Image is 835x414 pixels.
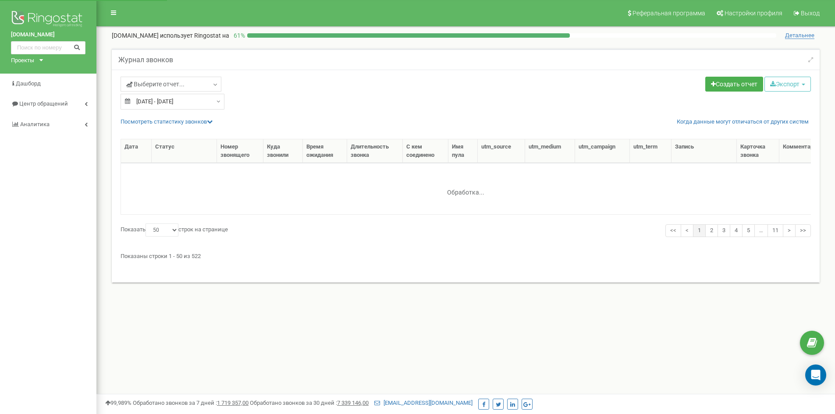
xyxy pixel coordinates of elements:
input: Поиск по номеру [11,41,85,54]
u: 7 339 146,00 [337,400,369,406]
span: Настройки профиля [725,10,782,17]
a: Создать отчет [705,77,763,92]
th: С кем соединено [403,139,449,163]
div: Open Intercom Messenger [805,364,826,386]
a: 5 [742,224,755,237]
span: 99,989% [105,400,131,406]
div: Показаны строки 1 - 50 из 522 [121,249,811,261]
th: utm_term [630,139,672,163]
th: Время ожидания [303,139,348,163]
span: Дашборд [16,80,41,87]
a: >> [795,224,811,237]
th: Номер звонящего [217,139,263,163]
a: Когда данные могут отличаться от других систем [677,118,809,126]
u: 1 719 357,00 [217,400,249,406]
th: utm_campaign [575,139,630,163]
div: Обработка... [411,182,521,195]
a: … [754,224,768,237]
a: 1 [693,224,706,237]
a: [DOMAIN_NAME] [11,31,85,39]
a: 3 [718,224,730,237]
p: 61 % [229,31,247,40]
h5: Журнал звонков [118,56,173,64]
p: [DOMAIN_NAME] [112,31,229,40]
th: Длительность звонка [347,139,403,163]
span: Детальнее [785,32,814,39]
a: Выберите отчет... [121,77,221,92]
a: [EMAIL_ADDRESS][DOMAIN_NAME] [374,400,473,406]
span: Выход [801,10,820,17]
th: Статус [152,139,217,163]
a: << [665,224,681,237]
span: Центр обращений [19,100,68,107]
button: Экспорт [764,77,811,92]
th: Запись [672,139,737,163]
a: 11 [767,224,783,237]
span: использует Ringostat на [160,32,229,39]
a: > [783,224,796,237]
span: Обработано звонков за 7 дней : [133,400,249,406]
select: Показатьстрок на странице [146,223,178,237]
th: Комментарии [779,139,834,163]
a: < [681,224,693,237]
img: Ringostat logo [11,9,85,31]
a: 2 [705,224,718,237]
th: Имя пула [448,139,478,163]
a: Посмотреть cтатистику звонков [121,118,213,125]
th: utm_medium [525,139,576,163]
th: Дата [121,139,152,163]
span: Выберите отчет... [126,80,185,88]
a: 4 [730,224,743,237]
span: Обработано звонков за 30 дней : [250,400,369,406]
span: Аналитика [20,121,50,127]
th: utm_source [478,139,525,163]
label: Показать строк на странице [121,223,228,237]
th: Куда звонили [263,139,303,163]
th: Карточка звонка [737,139,779,163]
span: Реферальная программа [632,10,705,17]
div: Проекты [11,57,34,65]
